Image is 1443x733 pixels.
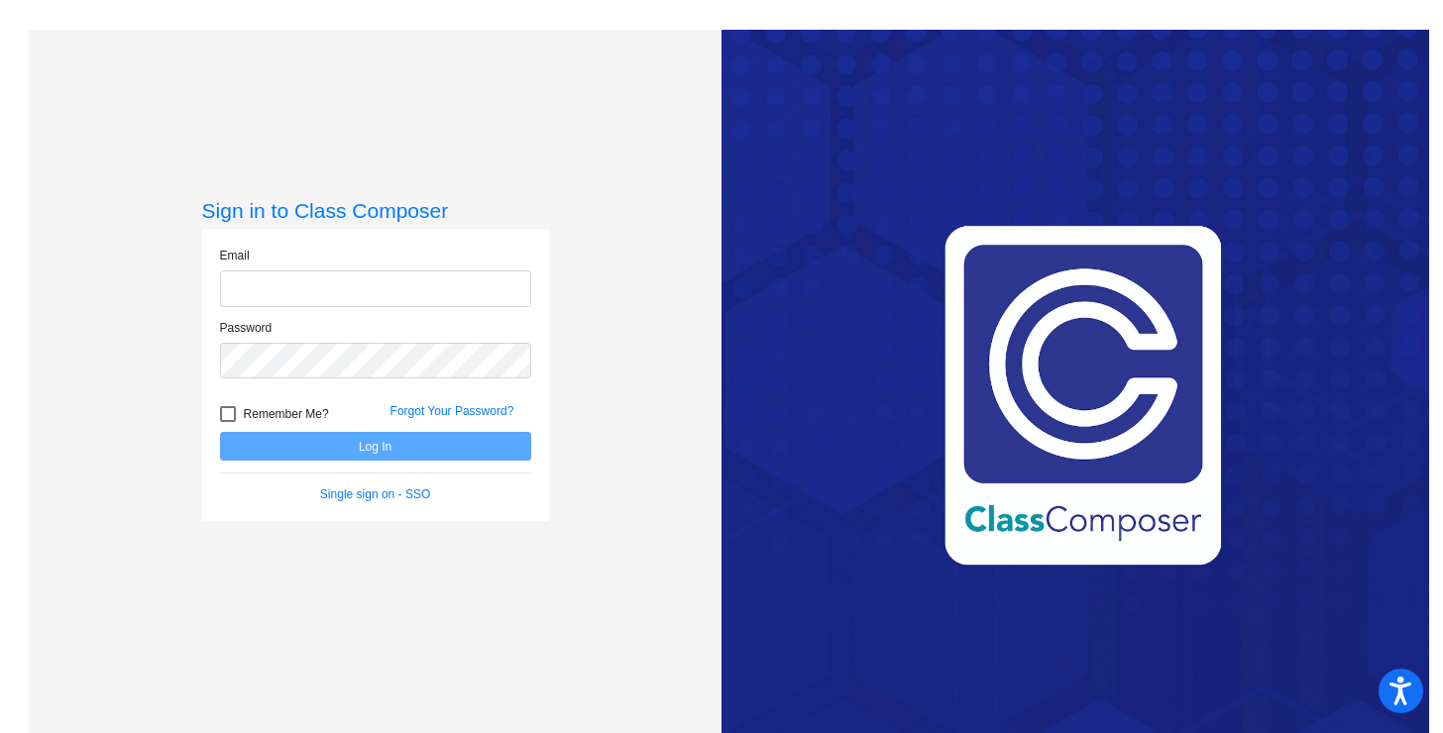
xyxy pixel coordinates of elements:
[390,404,514,418] a: Forgot Your Password?
[220,247,250,264] label: Email
[220,319,273,337] label: Password
[220,432,531,461] button: Log In
[244,402,329,426] span: Remember Me?
[202,198,549,223] h3: Sign in to Class Composer
[320,487,430,501] a: Single sign on - SSO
